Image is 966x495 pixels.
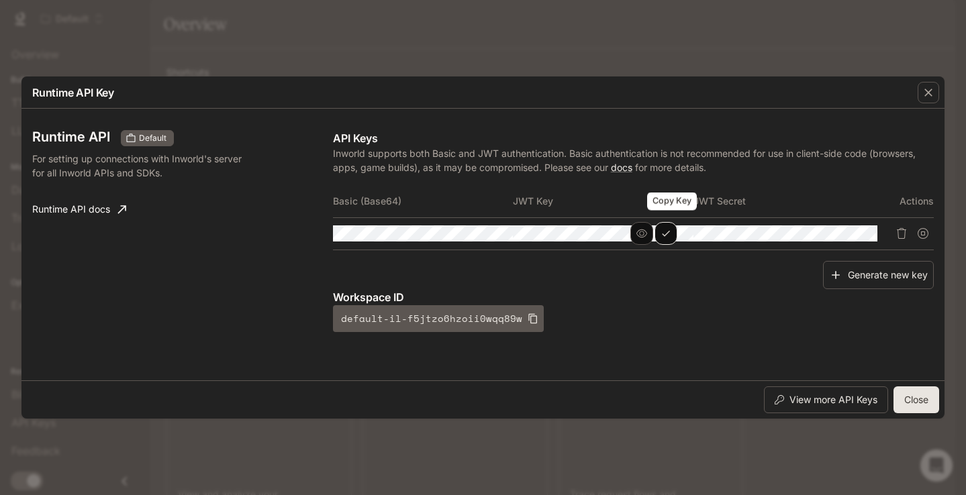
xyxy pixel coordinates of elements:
a: Runtime API docs [27,196,132,223]
button: Suspend API key [912,223,934,244]
span: Default [134,132,172,144]
button: default-il-f5jtzo6hzoii0wqq89w [333,305,544,332]
th: JWT Key [513,185,693,217]
div: These keys will apply to your current workspace only [121,130,174,146]
a: docs [611,162,632,173]
p: Inworld supports both Basic and JWT authentication. Basic authentication is not recommended for u... [333,146,934,174]
th: Actions [873,185,934,217]
p: API Keys [333,130,934,146]
button: View more API Keys [764,386,888,413]
th: Basic (Base64) [333,185,514,217]
p: Workspace ID [333,289,934,305]
div: Copy Key [647,192,697,211]
h3: Runtime API [32,130,110,144]
button: Delete API key [891,223,912,244]
p: Runtime API Key [32,85,114,101]
button: Copy Key [655,222,677,245]
th: JWT Secret [693,185,874,217]
button: Generate new key [823,261,934,290]
button: Close [893,386,939,413]
p: For setting up connections with Inworld's server for all Inworld APIs and SDKs. [32,152,250,180]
